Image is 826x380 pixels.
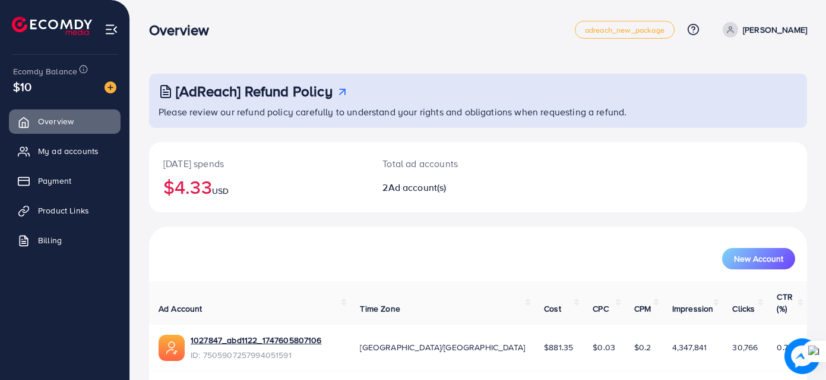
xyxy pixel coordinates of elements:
a: 1027847_abd1122_1747605807106 [191,334,322,346]
span: My ad accounts [38,145,99,157]
a: [PERSON_NAME] [718,22,807,37]
span: CPM [634,303,651,315]
span: CPC [593,303,608,315]
p: Please review our refund policy carefully to understand your rights and obligations when requesti... [159,105,800,119]
span: CTR (%) [777,291,792,315]
span: $0.03 [593,341,615,353]
span: Payment [38,175,71,187]
span: $881.35 [544,341,573,353]
span: Billing [38,234,62,246]
span: Ecomdy Balance [13,65,77,77]
p: Total ad accounts [382,156,518,171]
h2: 2 [382,182,518,193]
a: Billing [9,228,121,252]
a: Product Links [9,199,121,222]
span: $0.2 [634,341,651,353]
h3: Overview [149,21,219,39]
a: Payment [9,169,121,193]
img: logo [12,17,92,35]
a: My ad accounts [9,139,121,163]
p: [PERSON_NAME] [743,23,807,37]
span: ID: 7505907257994051591 [191,349,322,361]
img: image [787,341,816,370]
img: menu [105,23,118,36]
span: Clicks [732,303,755,315]
button: New Account [722,248,795,269]
span: 30,766 [732,341,758,353]
span: New Account [734,255,783,263]
h3: [AdReach] Refund Policy [176,83,333,100]
span: Ad account(s) [388,181,447,194]
span: Overview [38,115,74,127]
span: 4,347,841 [672,341,707,353]
span: Ad Account [159,303,202,315]
img: image [105,81,116,93]
span: adreach_new_package [585,26,664,34]
span: USD [212,185,229,197]
span: Product Links [38,205,89,216]
span: 0.71 [777,341,791,353]
span: Time Zone [360,303,400,315]
p: [DATE] spends [163,156,354,171]
span: Cost [544,303,561,315]
img: ic-ads-acc.e4c84228.svg [159,335,185,361]
span: [GEOGRAPHIC_DATA]/[GEOGRAPHIC_DATA] [360,341,525,353]
span: $10 [13,78,31,95]
a: adreach_new_package [575,21,675,39]
span: Impression [672,303,714,315]
a: Overview [9,109,121,133]
h2: $4.33 [163,175,354,198]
